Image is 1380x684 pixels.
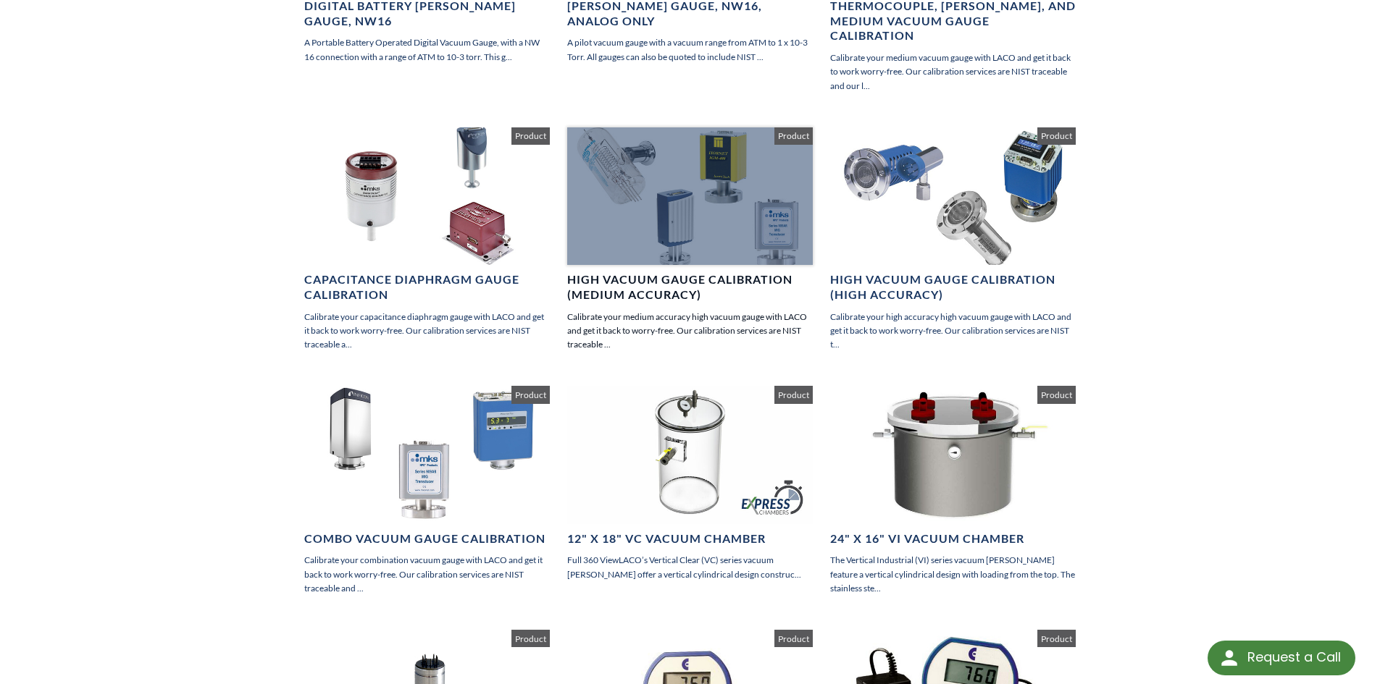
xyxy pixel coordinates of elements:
h4: 24" X 16" VI Vacuum Chamber [830,531,1076,546]
p: Calibrate your high accuracy high vacuum gauge with LACO and get it back to work worry-free. Our ... [830,310,1076,352]
span: Product [774,630,813,647]
p: A Portable Battery Operated Digital Vacuum Gauge, with a NW 16 connection with a range of ATM to ... [304,35,550,63]
p: The Vertical Industrial (VI) series vacuum [PERSON_NAME] feature a vertical cylindrical design wi... [830,553,1076,595]
div: Request a Call [1208,641,1355,675]
p: Full 360 ViewLACO’s Vertical Clear (VC) series vacuum [PERSON_NAME] offer a vertical cylindrical ... [567,553,813,580]
span: Product [511,127,550,145]
h4: Combo Vacuum Gauge Calibration [304,531,550,546]
h4: High Vacuum Gauge Calibration (High Accuracy) [830,272,1076,303]
h4: 12" X 18" VC Vacuum Chamber [567,531,813,546]
span: Product [511,630,550,647]
a: Capacitance Diaphragm Gauge Calibration Calibrate your capacitance diaphragm gauge with LACO and ... [304,127,550,351]
p: A pilot vacuum gauge with a vacuum range from ATM to 1 x 10-3 Torr. All gauges can also be quoted... [567,35,813,63]
h4: Capacitance Diaphragm Gauge Calibration [304,272,550,303]
p: Calibrate your combination vacuum gauge with LACO and get it back to work worry-free. Our calibra... [304,553,550,595]
p: Calibrate your medium vacuum gauge with LACO and get it back to work worry-free. Our calibration ... [830,51,1076,93]
a: High Vacuum Gauge Calibration (Medium Accuracy) Calibrate your medium accuracy high vacuum gauge ... [567,127,813,351]
span: Product [1037,127,1076,145]
span: Product [511,386,550,403]
a: High Vacuum Gauge Calibration (High Accuracy) Calibrate your high accuracy high vacuum gauge with... [830,127,1076,351]
a: 12" X 18" VC Vacuum Chamber Full 360 ViewLACO’s Vertical Clear (VC) series vacuum [PERSON_NAME] o... [567,386,813,581]
p: Calibrate your medium accuracy high vacuum gauge with LACO and get it back to worry-free. Our cal... [567,310,813,352]
span: Product [774,127,813,145]
span: Product [774,386,813,403]
span: Product [1037,386,1076,403]
h4: High Vacuum Gauge Calibration (Medium Accuracy) [567,272,813,303]
span: Product [1037,630,1076,647]
div: Request a Call [1247,641,1341,674]
p: Calibrate your capacitance diaphragm gauge with LACO and get it back to work worry-free. Our cali... [304,310,550,352]
img: round button [1218,646,1241,670]
a: 24" X 16" VI Vacuum Chamber The Vertical Industrial (VI) series vacuum [PERSON_NAME] feature a ve... [830,386,1076,595]
a: Combo Vacuum Gauge Calibration Calibrate your combination vacuum gauge with LACO and get it back ... [304,386,550,595]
